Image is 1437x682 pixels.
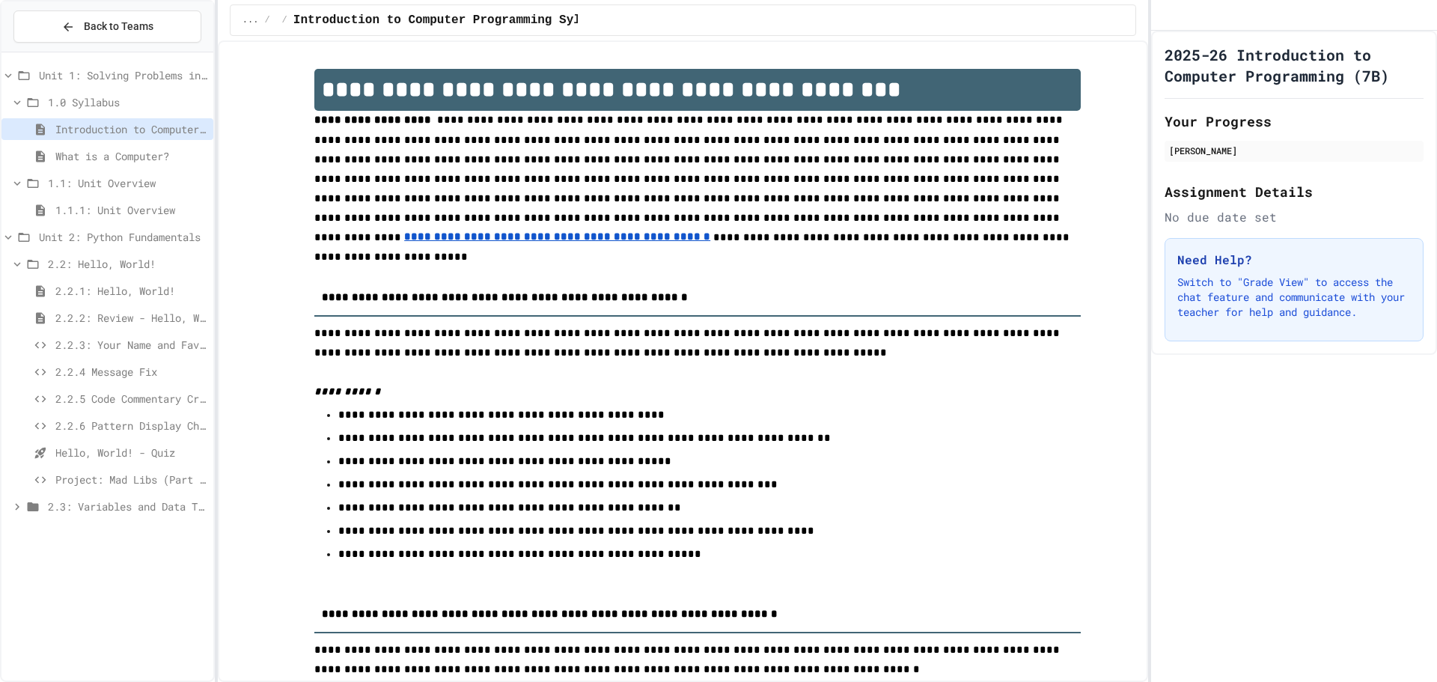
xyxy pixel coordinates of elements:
p: Switch to "Grade View" to access the chat feature and communicate with your teacher for help and ... [1177,275,1411,320]
span: 2.2.3: Your Name and Favorite Movie [55,337,207,353]
span: 2.2.4 Message Fix [55,364,207,380]
span: Back to Teams [84,19,153,34]
span: 2.3: Variables and Data Types [48,499,207,514]
span: 2.2.6 Pattern Display Challenge [55,418,207,433]
span: Introduction to Computer Programming Syllabus [293,11,617,29]
span: 2.2.5 Code Commentary Creator [55,391,207,407]
span: ... [242,14,259,26]
button: Back to Teams [13,10,201,43]
span: 2.2.2: Review - Hello, World! [55,310,207,326]
h2: Your Progress [1165,111,1424,132]
span: 1.0 Syllabus [48,94,207,110]
span: 2.2: Hello, World! [48,256,207,272]
div: No due date set [1165,208,1424,226]
span: Introduction to Computer Programming Syllabus [55,121,207,137]
span: What is a Computer? [55,148,207,164]
span: 1.1: Unit Overview [48,175,207,191]
span: / [264,14,269,26]
span: Hello, World! - Quiz [55,445,207,460]
span: / [282,14,287,26]
div: [PERSON_NAME] [1169,144,1419,157]
span: Unit 1: Solving Problems in Computer Science [39,67,207,83]
span: Unit 2: Python Fundamentals [39,229,207,245]
h3: Need Help? [1177,251,1411,269]
span: 1.1.1: Unit Overview [55,202,207,218]
h2: Assignment Details [1165,181,1424,202]
span: 2.2.1: Hello, World! [55,283,207,299]
span: Project: Mad Libs (Part 1) [55,472,207,487]
h1: 2025-26 Introduction to Computer Programming (7B) [1165,44,1424,86]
